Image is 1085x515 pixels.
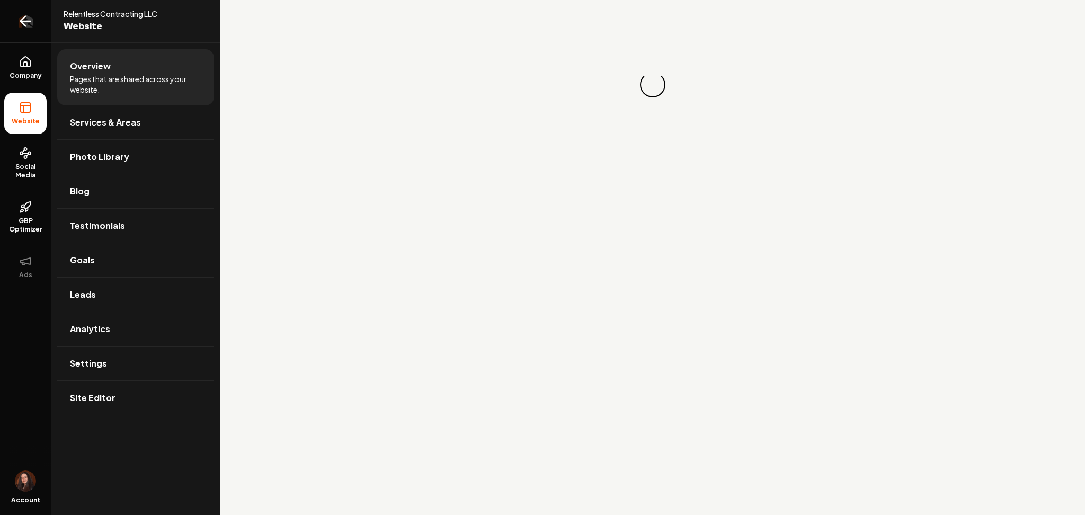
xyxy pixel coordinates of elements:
a: Analytics [57,312,214,346]
a: Company [4,47,47,88]
a: Services & Areas [57,105,214,139]
a: Blog [57,174,214,208]
span: Settings [70,357,107,370]
img: Delfina Cavallaro [15,470,36,492]
span: Website [64,19,182,34]
div: Loading [636,68,669,101]
span: Company [5,72,46,80]
span: Services & Areas [70,116,141,129]
a: GBP Optimizer [4,192,47,242]
span: Ads [15,271,37,279]
span: Photo Library [70,150,129,163]
span: Goals [70,254,95,267]
a: Goals [57,243,214,277]
button: Open user button [15,470,36,492]
a: Testimonials [57,209,214,243]
button: Ads [4,246,47,288]
a: Photo Library [57,140,214,174]
a: Leads [57,278,214,312]
span: Testimonials [70,219,125,232]
span: Analytics [70,323,110,335]
span: GBP Optimizer [4,217,47,234]
a: Site Editor [57,381,214,415]
span: Account [11,496,40,504]
span: Relentless Contracting LLC [64,8,182,19]
a: Settings [57,347,214,380]
span: Blog [70,185,90,198]
span: Site Editor [70,392,115,404]
span: Overview [70,60,111,73]
span: Website [7,117,44,126]
span: Pages that are shared across your website. [70,74,201,95]
a: Social Media [4,138,47,188]
span: Leads [70,288,96,301]
span: Social Media [4,163,47,180]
